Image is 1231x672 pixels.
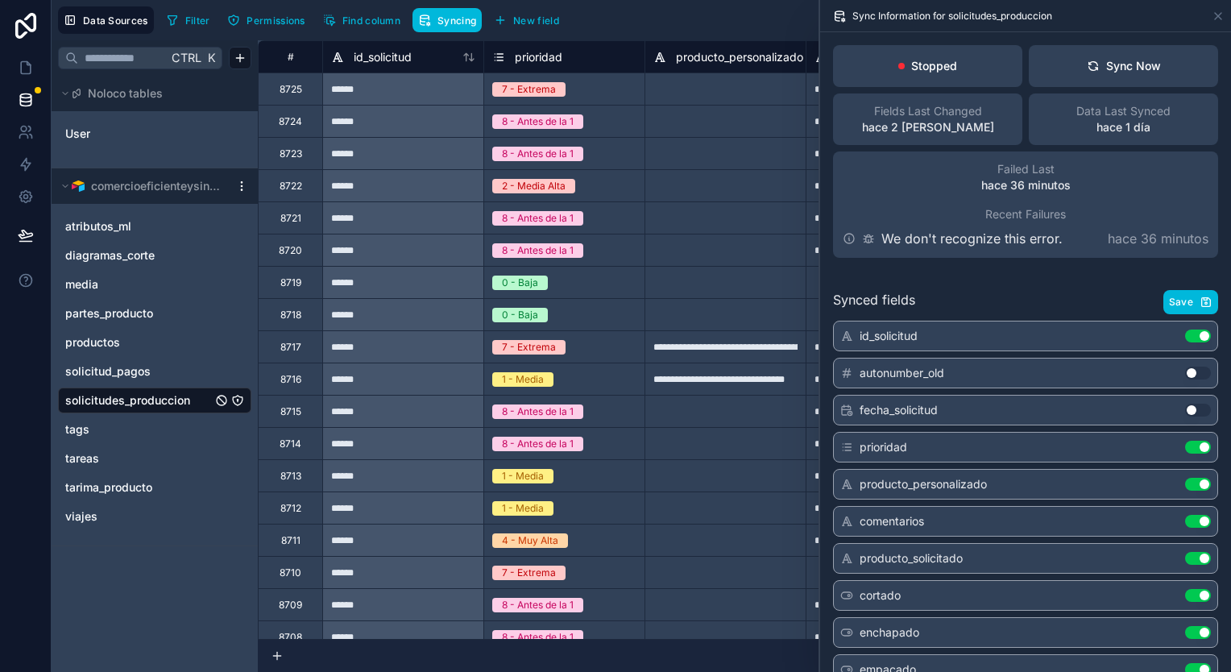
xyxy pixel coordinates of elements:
[437,15,476,27] span: Syncing
[985,206,1066,222] span: Recent Failures
[65,363,212,380] a: solicitud_pagos
[58,417,251,442] div: tags
[58,446,251,471] div: tareas
[862,119,994,135] p: hace 2 [PERSON_NAME]
[317,8,406,32] button: Find column
[860,476,987,492] span: producto_personalizado
[58,272,251,297] div: media
[65,479,152,496] span: tarima_producto
[65,247,155,263] span: diagramas_corte
[65,126,196,142] a: User
[280,373,301,386] div: 8716
[65,247,212,263] a: diagramas_corte
[502,308,538,322] div: 0 - Baja
[676,49,803,65] span: producto_personalizado
[58,121,251,147] div: User
[279,599,302,612] div: 8709
[65,305,212,321] a: partes_producto
[502,179,566,193] div: 2 - Media Alta
[502,276,538,290] div: 0 - Baja
[65,479,212,496] a: tarima_producto
[280,147,302,160] div: 8723
[65,421,212,438] a: tags
[502,243,574,258] div: 8 - Antes de la 1
[502,404,574,419] div: 8 - Antes de la 1
[58,359,251,384] div: solicitud_pagos
[513,15,559,27] span: New field
[160,8,216,32] button: Filter
[58,6,154,34] button: Data Sources
[65,276,212,292] a: media
[65,218,212,234] a: atributos_ml
[502,211,574,226] div: 8 - Antes de la 1
[280,309,301,321] div: 8718
[72,180,85,193] img: Airtable Logo
[280,470,301,483] div: 8713
[65,305,153,321] span: partes_producto
[860,587,901,604] span: cortado
[280,212,301,225] div: 8721
[502,566,556,580] div: 7 - Extrema
[65,508,97,525] span: viajes
[58,214,251,239] div: atributos_ml
[65,508,212,525] a: viajes
[997,161,1055,177] span: Failed Last
[852,10,1052,23] span: Sync Information for solicitudes_produccion
[280,341,301,354] div: 8717
[860,365,944,381] span: autonumber_old
[502,437,574,451] div: 8 - Antes de la 1
[279,115,302,128] div: 8724
[833,290,915,314] span: Synced fields
[58,175,229,197] button: Airtable Logocomercioeficienteysingular
[1108,229,1208,248] p: hace 36 minutos
[502,598,574,612] div: 8 - Antes de la 1
[502,630,574,645] div: 8 - Antes de la 1
[247,15,305,27] span: Permissions
[279,631,302,644] div: 8708
[271,51,310,63] div: #
[58,301,251,326] div: partes_producto
[1096,119,1150,135] p: hace 1 día
[279,244,302,257] div: 8720
[83,15,148,27] span: Data Sources
[280,276,301,289] div: 8719
[91,178,222,194] span: comercioeficienteysingular
[502,114,574,129] div: 8 - Antes de la 1
[280,502,301,515] div: 8712
[502,372,544,387] div: 1 - Media
[860,624,919,641] span: enchapado
[981,177,1071,193] p: hace 36 minutos
[65,450,99,467] span: tareas
[502,340,556,355] div: 7 - Extrema
[205,52,217,64] span: K
[65,363,151,380] span: solicitud_pagos
[65,334,120,351] span: productos
[58,504,251,529] div: viajes
[65,392,190,409] span: solicitudes_produccion
[58,243,251,268] div: diagramas_corte
[58,475,251,500] div: tarima_producto
[488,8,565,32] button: New field
[502,147,574,161] div: 8 - Antes de la 1
[222,8,317,32] a: Permissions
[58,388,251,413] div: solicitudes_produccion
[860,402,938,418] span: fecha_solicitud
[502,469,544,483] div: 1 - Media
[860,513,924,529] span: comentarios
[65,334,212,351] a: productos
[58,82,242,105] button: Noloco tables
[412,8,482,32] button: Syncing
[1163,290,1218,314] button: Save
[65,450,212,467] a: tareas
[911,58,957,74] p: Stopped
[280,83,302,96] div: 8725
[65,218,131,234] span: atributos_ml
[280,438,301,450] div: 8714
[515,49,562,65] span: prioridad
[280,566,301,579] div: 8710
[354,49,412,65] span: id_solicitud
[222,8,310,32] button: Permissions
[860,328,918,344] span: id_solicitud
[58,330,251,355] div: productos
[1087,58,1161,74] div: Sync Now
